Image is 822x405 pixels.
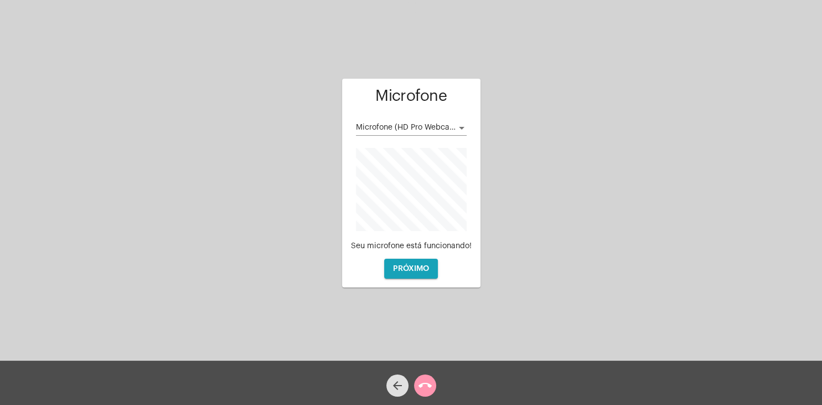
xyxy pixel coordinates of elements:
[351,242,472,250] div: Seu microfone está funcionando!
[393,265,429,273] span: PRÓXIMO
[351,88,472,105] h1: Microfone
[391,379,404,392] mat-icon: arrow_back
[384,259,438,279] button: PRÓXIMO
[356,124,482,131] span: Microfone (HD Pro Webcam C920)
[418,379,432,392] mat-icon: call_end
